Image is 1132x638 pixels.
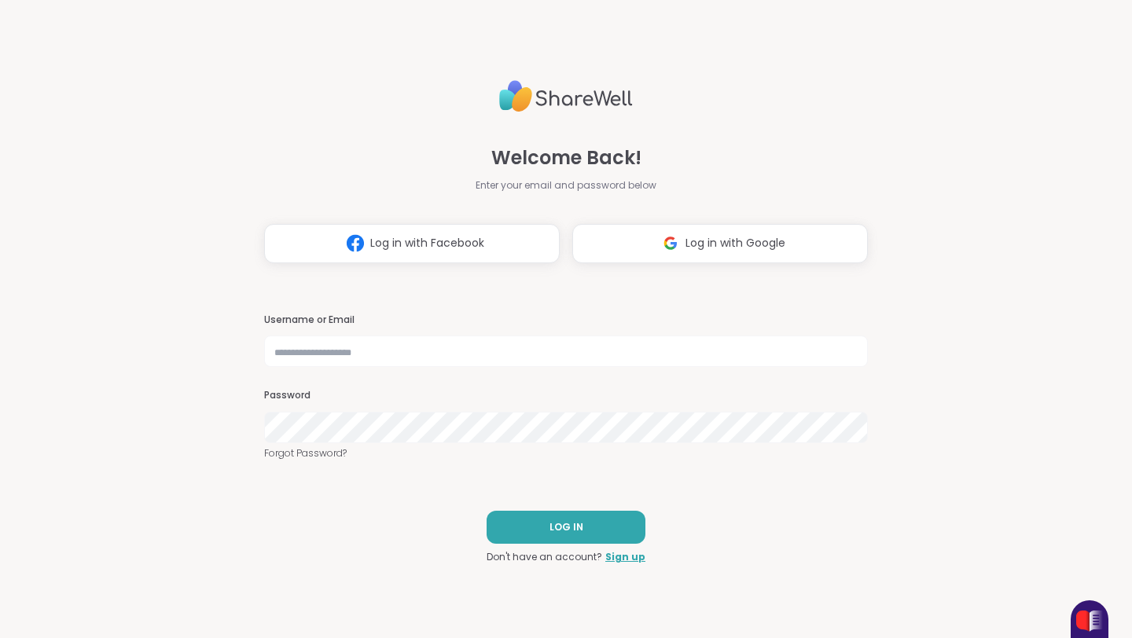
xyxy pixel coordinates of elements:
img: ShareWell Logomark [340,229,370,258]
span: LOG IN [549,520,583,534]
span: Enter your email and password below [476,178,656,192]
span: Don't have an account? [487,550,602,564]
img: ShareWell Logo [499,74,633,119]
h3: Username or Email [264,313,868,327]
a: Sign up [605,550,645,564]
span: Log in with Google [685,235,785,251]
button: Log in with Facebook [264,224,560,263]
button: Log in with Google [572,224,868,263]
button: LOG IN [487,511,645,544]
img: ShareWell Logomark [656,229,685,258]
h3: Password [264,389,868,402]
span: Log in with Facebook [370,235,484,251]
a: Forgot Password? [264,446,868,460]
span: Welcome Back! [491,144,641,172]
